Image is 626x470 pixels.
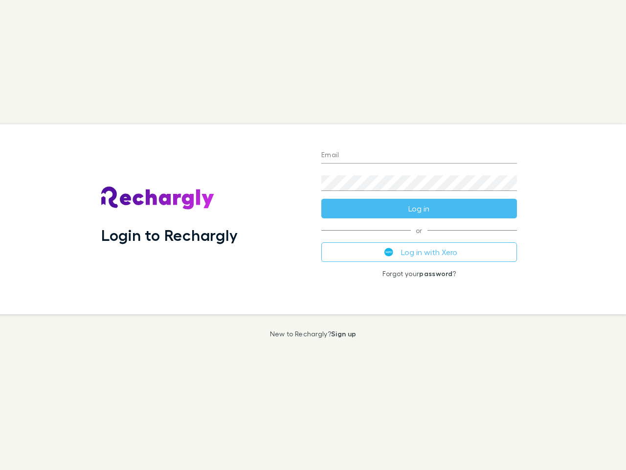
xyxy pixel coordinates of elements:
a: password [419,269,452,278]
h1: Login to Rechargly [101,226,238,244]
img: Rechargly's Logo [101,187,215,210]
img: Xero's logo [384,248,393,257]
button: Log in with Xero [321,242,517,262]
a: Sign up [331,329,356,338]
p: Forgot your ? [321,270,517,278]
p: New to Rechargly? [270,330,357,338]
span: or [321,230,517,231]
button: Log in [321,199,517,218]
